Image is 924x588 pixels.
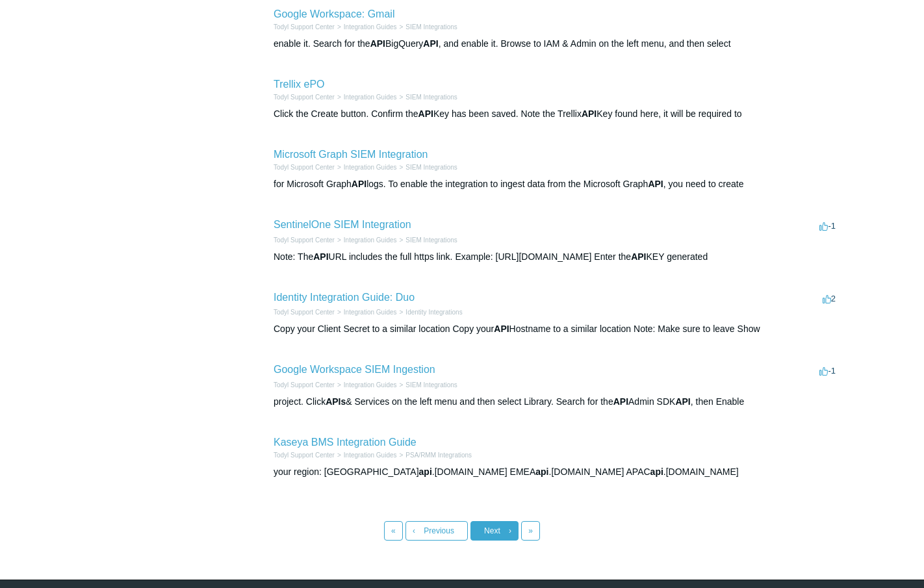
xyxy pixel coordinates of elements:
[397,92,457,102] li: SIEM Integrations
[274,164,335,171] a: Todyl Support Center
[424,526,454,535] span: Previous
[335,235,397,245] li: Integration Guides
[405,236,457,244] a: SIEM Integrations
[397,307,463,317] li: Identity Integrations
[274,149,428,160] a: Microsoft Graph SIEM Integration
[344,381,397,389] a: Integration Guides
[344,164,397,171] a: Integration Guides
[274,8,394,19] a: Google Workspace: Gmail
[335,162,397,172] li: Integration Guides
[274,307,335,317] li: Todyl Support Center
[631,251,646,262] em: API
[470,521,519,541] a: Next
[405,381,457,389] a: SIEM Integrations
[274,37,839,51] div: enable it. Search for the BigQuery , and enable it. Browse to IAM & Admin on the left menu, and t...
[344,452,397,459] a: Integration Guides
[819,221,836,231] span: -1
[397,162,457,172] li: SIEM Integrations
[313,251,328,262] em: API
[274,235,335,245] li: Todyl Support Center
[274,364,435,375] a: Google Workspace SIEM Ingestion
[418,109,433,119] em: API
[405,452,472,459] a: PSA/RMM Integrations
[335,450,397,460] li: Integration Guides
[274,437,417,448] a: Kaseya BMS Integration Guide
[352,179,366,189] em: API
[326,396,346,407] em: APIs
[274,452,335,459] a: Todyl Support Center
[274,465,839,479] div: your region: [GEOGRAPHIC_DATA] .[DOMAIN_NAME] EMEA .[DOMAIN_NAME] APAC .[DOMAIN_NAME]
[274,79,325,90] a: Trellix ePO
[274,380,335,390] li: Todyl Support Center
[405,94,457,101] a: SIEM Integrations
[274,395,839,409] div: project. Click & Services on the left menu and then select Library. Search for the Admin SDK , th...
[274,94,335,101] a: Todyl Support Center
[274,250,839,264] div: Note: The URL includes the full https link. Example: [URL][DOMAIN_NAME] Enter the KEY generated
[528,526,533,535] span: »
[335,380,397,390] li: Integration Guides
[648,179,663,189] em: API
[405,23,457,31] a: SIEM Integrations
[274,236,335,244] a: Todyl Support Center
[405,164,457,171] a: SIEM Integrations
[405,521,468,541] a: Previous
[344,23,397,31] a: Integration Guides
[344,309,397,316] a: Integration Guides
[335,307,397,317] li: Integration Guides
[274,107,839,121] div: Click the Create button. Confirm the Key has been saved. Note the Trellix Key found here, it will...
[274,162,335,172] li: Todyl Support Center
[391,526,396,535] span: «
[274,292,415,303] a: Identity Integration Guide: Duo
[344,236,397,244] a: Integration Guides
[335,92,397,102] li: Integration Guides
[405,309,462,316] a: Identity Integrations
[274,22,335,32] li: Todyl Support Center
[413,526,415,535] span: ‹
[274,450,335,460] li: Todyl Support Center
[613,396,628,407] em: API
[274,322,839,336] div: Copy your Client Secret to a similar location Copy your Hostname to a similar location Note: Make...
[494,324,509,334] em: API
[823,294,836,303] span: 2
[675,396,690,407] em: API
[274,309,335,316] a: Todyl Support Center
[397,450,472,460] li: PSA/RMM Integrations
[274,23,335,31] a: Todyl Support Center
[650,467,663,477] em: api
[335,22,397,32] li: Integration Guides
[819,366,836,376] span: -1
[535,467,548,477] em: api
[274,219,411,230] a: SentinelOne SIEM Integration
[484,526,500,535] span: Next
[370,38,385,49] em: API
[274,381,335,389] a: Todyl Support Center
[423,38,438,49] em: API
[397,235,457,245] li: SIEM Integrations
[397,380,457,390] li: SIEM Integrations
[274,92,335,102] li: Todyl Support Center
[274,177,839,191] div: for Microsoft Graph logs. To enable the integration to ingest data from the Microsoft Graph , you...
[509,526,511,535] span: ›
[397,22,457,32] li: SIEM Integrations
[582,109,597,119] em: API
[419,467,432,477] em: api
[344,94,397,101] a: Integration Guides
